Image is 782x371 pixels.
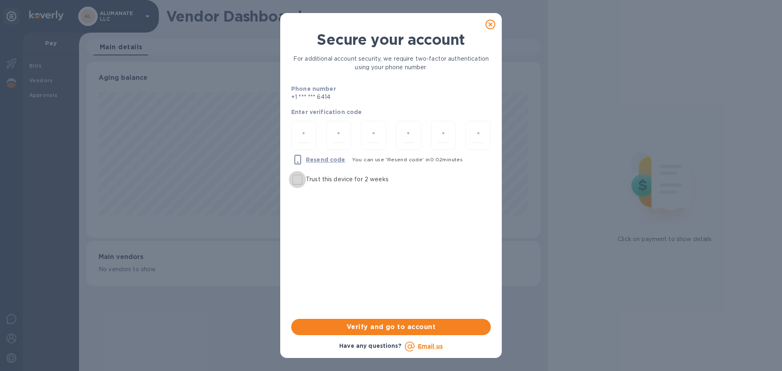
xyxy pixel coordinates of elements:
p: Enter verification code [291,108,491,116]
button: Verify and go to account [291,319,491,335]
a: Email us [418,343,443,349]
span: Verify and go to account [298,322,484,332]
p: For additional account security, we require two-factor authentication using your phone number. [291,55,491,72]
b: Phone number [291,86,336,92]
p: Trust this device for 2 weeks [306,175,389,184]
span: You can use 'Resend code' in 0 : 02 minutes [352,156,463,162]
h1: Secure your account [291,31,491,48]
b: Have any questions? [339,342,402,349]
u: Resend code [306,156,345,163]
